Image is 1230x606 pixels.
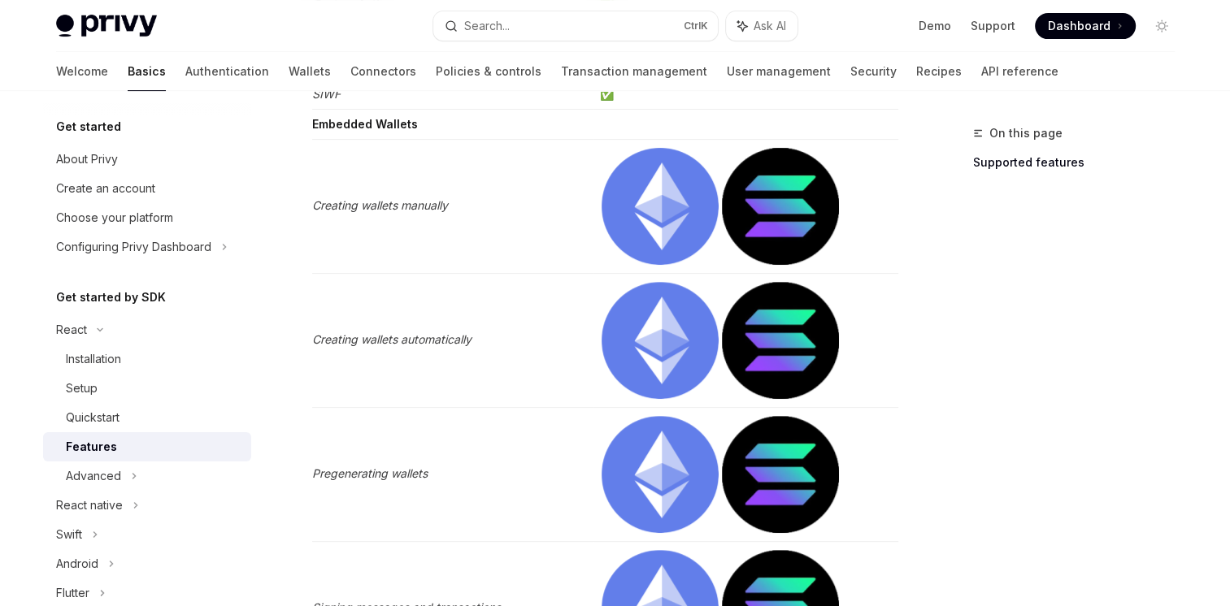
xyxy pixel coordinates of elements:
a: Features [43,432,251,461]
span: Ctrl K [684,19,708,32]
td: ✅ [593,80,898,110]
span: On this page [989,123,1063,143]
a: Policies & controls [436,52,541,91]
a: Welcome [56,52,108,91]
a: Demo [919,18,951,34]
em: Pregenerating wallets [312,466,428,480]
div: About Privy [56,149,118,169]
button: Ask AI [726,11,798,41]
a: Choose your platform [43,203,251,232]
div: Swift [56,525,82,544]
em: Creating wallets manually [312,198,448,212]
strong: Embedded Wallets [312,117,418,131]
img: ethereum.png [602,282,719,399]
div: Features [66,437,117,457]
a: About Privy [43,145,251,174]
em: SIWF [312,87,341,101]
a: Quickstart [43,403,251,432]
em: Creating wallets automatically [312,332,472,346]
span: Ask AI [754,18,786,34]
div: Configuring Privy Dashboard [56,237,211,257]
a: Dashboard [1035,13,1136,39]
a: Authentication [185,52,269,91]
a: Recipes [916,52,962,91]
img: ethereum.png [602,148,719,265]
a: Transaction management [561,52,707,91]
button: Toggle dark mode [1149,13,1175,39]
img: solana.png [722,148,839,265]
img: light logo [56,15,157,37]
img: solana.png [722,282,839,399]
a: Wallets [289,52,331,91]
h5: Get started by SDK [56,288,166,307]
a: Basics [128,52,166,91]
a: Installation [43,344,251,374]
a: Setup [43,374,251,403]
button: Search...CtrlK [433,11,718,41]
a: Supported features [973,149,1188,175]
img: ethereum.png [602,416,719,533]
div: Create an account [56,179,155,198]
img: solana.png [722,416,839,533]
a: Connectors [350,52,416,91]
div: Advanced [66,466,121,486]
a: Create an account [43,174,251,203]
a: API reference [981,52,1058,91]
h5: Get started [56,117,121,136]
span: Dashboard [1048,18,1110,34]
div: React native [56,496,123,515]
div: React [56,320,87,340]
div: Search... [464,16,510,36]
a: User management [727,52,831,91]
div: Setup [66,379,98,398]
div: Flutter [56,583,89,603]
a: Security [850,52,897,91]
div: Android [56,554,98,574]
div: Quickstart [66,408,120,427]
a: Support [971,18,1015,34]
div: Installation [66,349,121,369]
div: Choose your platform [56,208,173,227]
